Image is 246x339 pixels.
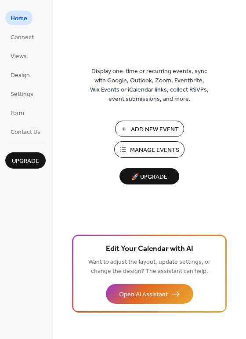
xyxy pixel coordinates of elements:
[11,14,27,23] span: Home
[114,141,184,158] button: Manage Events
[131,125,179,134] span: Add New Event
[5,86,39,101] a: Settings
[5,48,32,63] a: Views
[5,152,46,169] button: Upgrade
[11,52,27,61] span: Views
[11,90,33,99] span: Settings
[5,11,33,25] a: Home
[119,290,168,299] span: Open AI Assistant
[5,105,29,120] a: Form
[11,109,24,118] span: Form
[5,67,35,82] a: Design
[12,157,39,166] span: Upgrade
[11,33,34,42] span: Connect
[11,128,40,137] span: Contact Us
[5,29,39,44] a: Connect
[106,243,193,255] span: Edit Your Calendar with AI
[119,168,179,184] button: 🚀 Upgrade
[106,284,193,304] button: Open AI Assistant
[5,124,46,139] a: Contact Us
[130,146,179,155] span: Manage Events
[90,67,209,104] span: Display one-time or recurring events, sync with Google, Outlook, Zoom, Eventbrite, Wix Events or ...
[88,256,210,277] span: Want to adjust the layout, update settings, or change the design? The assistant can help.
[11,71,30,80] span: Design
[125,171,174,183] span: 🚀 Upgrade
[115,121,184,137] button: Add New Event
